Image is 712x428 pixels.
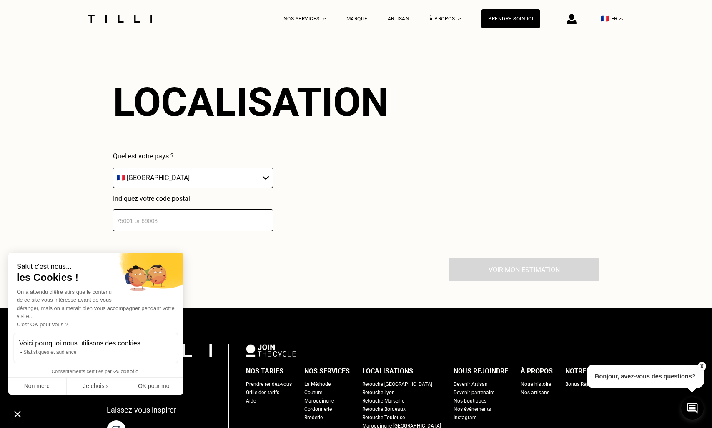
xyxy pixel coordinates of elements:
[521,380,551,388] a: Notre histoire
[454,405,491,413] a: Nos événements
[304,365,350,378] div: Nos services
[458,18,461,20] img: Menu déroulant à propos
[362,413,405,422] a: Retouche Toulouse
[697,362,706,371] button: X
[521,388,549,397] a: Nos artisans
[304,405,332,413] a: Cordonnerie
[362,405,406,413] a: Retouche Bordeaux
[113,79,389,125] div: Localisation
[85,15,155,23] img: Logo du service de couturière Tilli
[481,9,540,28] a: Prendre soin ici
[388,16,410,22] a: Artisan
[601,15,609,23] span: 🇫🇷
[454,413,477,422] a: Instagram
[565,380,605,388] a: Bonus Réparation
[304,388,322,397] a: Couture
[246,397,256,405] a: Aide
[454,388,494,397] a: Devenir partenaire
[362,397,404,405] a: Retouche Marseille
[246,365,283,378] div: Nos tarifs
[304,397,334,405] a: Maroquinerie
[565,365,605,378] div: Notre blog
[107,405,176,414] p: Laissez-vous inspirer
[454,380,488,388] a: Devenir Artisan
[454,365,508,378] div: Nous rejoindre
[362,380,432,388] a: Retouche [GEOGRAPHIC_DATA]
[246,380,292,388] a: Prendre rendez-vous
[323,18,326,20] img: Menu déroulant
[304,380,331,388] a: La Méthode
[362,388,395,397] a: Retouche Lyon
[346,16,368,22] a: Marque
[246,344,296,357] img: logo Join The Cycle
[454,397,486,405] a: Nos boutiques
[521,365,553,378] div: À propos
[362,365,413,378] div: Localisations
[246,388,279,397] a: Grille des tarifs
[587,365,704,388] p: Bonjour, avez-vous des questions?
[113,152,273,160] p: Quel est votre pays ?
[113,209,273,231] input: 75001 or 69008
[304,413,323,422] a: Broderie
[567,14,577,24] img: icône connexion
[619,18,623,20] img: menu déroulant
[113,195,273,203] p: Indiquez votre code postal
